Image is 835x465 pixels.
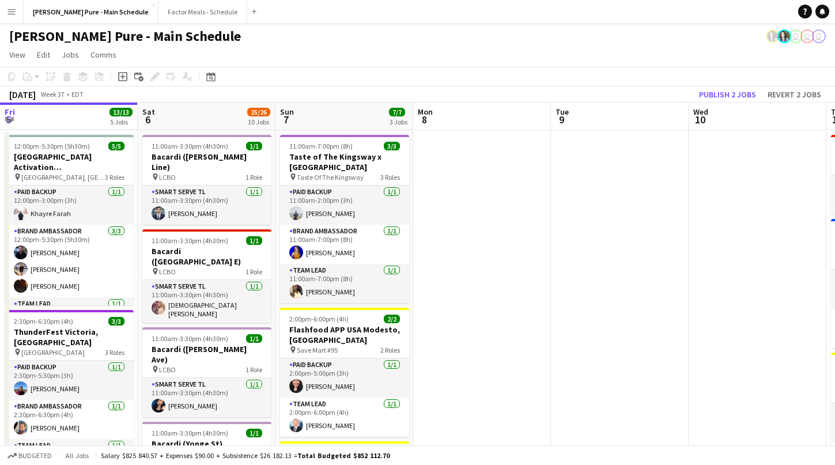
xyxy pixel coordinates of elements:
span: LCBO [159,173,176,182]
h3: Bacardi (Yonge St) [142,438,271,449]
button: Revert 2 jobs [763,87,826,102]
span: Week 37 [38,90,67,99]
span: Budgeted [18,452,52,460]
span: 3 Roles [105,173,124,182]
span: 8 [416,113,433,126]
app-card-role: Smart Serve TL1/111:00am-3:30pm (4h30m)[PERSON_NAME] [142,378,271,417]
span: [GEOGRAPHIC_DATA], [GEOGRAPHIC_DATA] [21,173,105,182]
app-card-role: Brand Ambassador3/312:00pm-5:30pm (5h30m)[PERSON_NAME][PERSON_NAME][PERSON_NAME] [5,225,134,297]
app-user-avatar: Tifany Scifo [800,29,814,43]
span: 11:00am-3:30pm (4h30m) [152,429,228,437]
div: 3 Jobs [390,118,407,126]
app-card-role: Paid Backup1/12:30pm-5:30pm (3h)[PERSON_NAME] [5,361,134,400]
span: Wed [693,107,708,117]
app-card-role: Brand Ambassador1/12:30pm-6:30pm (4h)[PERSON_NAME] [5,400,134,439]
div: Salary $825 840.57 + Expenses $90.00 + Subsistence $26 182.13 = [101,451,390,460]
button: Budgeted [6,449,54,462]
span: 2:30pm-6:30pm (4h) [14,317,73,326]
h3: Bacardi ([PERSON_NAME] Ave) [142,344,271,365]
span: 11:00am-3:30pm (4h30m) [152,142,228,150]
span: 11:00am-7:00pm (8h) [289,142,353,150]
app-job-card: 12:00pm-5:30pm (5h30m)5/5[GEOGRAPHIC_DATA] Activation [GEOGRAPHIC_DATA] [GEOGRAPHIC_DATA], [GEOGR... [5,135,134,305]
a: View [5,47,30,62]
span: Mon [418,107,433,117]
h3: Flashfood APP USA Modesto, [GEOGRAPHIC_DATA] [280,324,409,345]
span: Tue [556,107,569,117]
h3: Taste of The Kingsway x [GEOGRAPHIC_DATA] [280,152,409,172]
span: 1/1 [246,236,262,245]
app-user-avatar: Tifany Scifo [789,29,803,43]
app-user-avatar: Ashleigh Rains [777,29,791,43]
a: Jobs [57,47,84,62]
app-card-role: Team Lead1/12:00pm-6:00pm (4h)[PERSON_NAME] [280,398,409,437]
span: 3 Roles [380,173,400,182]
app-card-role: Smart Serve TL1/111:00am-3:30pm (4h30m)[PERSON_NAME] [142,186,271,225]
span: 3/3 [384,142,400,150]
app-job-card: 11:00am-3:30pm (4h30m)1/1Bacardi ([PERSON_NAME] Ave) LCBO1 RoleSmart Serve TL1/111:00am-3:30pm (4... [142,327,271,417]
span: 6 [141,113,155,126]
span: 1/1 [246,334,262,343]
h1: [PERSON_NAME] Pure - Main Schedule [9,28,241,45]
span: All jobs [63,451,91,460]
a: Edit [32,47,55,62]
span: View [9,50,25,60]
span: [GEOGRAPHIC_DATA] [21,348,85,357]
app-card-role: Paid Backup1/12:00pm-5:00pm (3h)[PERSON_NAME] [280,358,409,398]
h3: Bacardi ([GEOGRAPHIC_DATA] E) [142,246,271,267]
app-card-role: Brand Ambassador1/111:00am-7:00pm (8h)[PERSON_NAME] [280,225,409,264]
span: 11:00am-3:30pm (4h30m) [152,236,228,245]
app-card-role: Smart Serve TL1/111:00am-3:30pm (4h30m)[DEMOGRAPHIC_DATA][PERSON_NAME] [142,280,271,323]
app-card-role: Team Lead1/1 [5,297,134,337]
div: EDT [71,90,84,99]
span: 25/26 [247,108,270,116]
app-user-avatar: Tifany Scifo [812,29,826,43]
span: Save Mart #95 [297,346,338,354]
span: 10 [692,113,708,126]
span: 7/7 [389,108,405,116]
span: 1/1 [246,142,262,150]
span: Total Budgeted $852 112.70 [297,451,390,460]
span: 1 Role [245,173,262,182]
span: Jobs [62,50,79,60]
button: Factor Meals - Schedule [158,1,247,23]
app-job-card: 11:00am-3:30pm (4h30m)1/1Bacardi ([GEOGRAPHIC_DATA] E) LCBO1 RoleSmart Serve TL1/111:00am-3:30pm ... [142,229,271,323]
span: LCBO [159,365,176,374]
app-job-card: 2:00pm-6:00pm (4h)2/2Flashfood APP USA Modesto, [GEOGRAPHIC_DATA] Save Mart #952 RolesPaid Backup... [280,308,409,437]
div: 10 Jobs [248,118,270,126]
div: [DATE] [9,89,36,100]
span: Sat [142,107,155,117]
span: 12:00pm-5:30pm (5h30m) [14,142,90,150]
span: 5/5 [108,142,124,150]
span: Fri [5,107,15,117]
span: 2:00pm-6:00pm (4h) [289,315,349,323]
span: 11:00am-3:30pm (4h30m) [152,334,228,343]
app-job-card: 11:00am-7:00pm (8h)3/3Taste of The Kingsway x [GEOGRAPHIC_DATA] Taste Of The Kingsway3 RolesPaid ... [280,135,409,303]
app-card-role: Paid Backup1/112:00pm-3:00pm (3h)Khayre Farah [5,186,134,225]
app-job-card: 11:00am-3:30pm (4h30m)1/1Bacardi ([PERSON_NAME] Line) LCBO1 RoleSmart Serve TL1/111:00am-3:30pm (... [142,135,271,225]
span: 1 Role [245,365,262,374]
h3: [GEOGRAPHIC_DATA] Activation [GEOGRAPHIC_DATA] [5,152,134,172]
span: 9 [554,113,569,126]
span: 3/3 [108,317,124,326]
span: Sun [280,107,294,117]
div: 5 Jobs [110,118,132,126]
span: 2 Roles [380,346,400,354]
span: 7 [278,113,294,126]
h3: Bacardi ([PERSON_NAME] Line) [142,152,271,172]
span: LCBO [159,267,176,276]
h3: ThunderFest Victoria, [GEOGRAPHIC_DATA] [5,327,134,347]
button: [PERSON_NAME] Pure - Main Schedule [24,1,158,23]
span: 1/1 [246,429,262,437]
app-card-role: Paid Backup1/111:00am-2:00pm (3h)[PERSON_NAME] [280,186,409,225]
span: 1 Role [245,267,262,276]
button: Publish 2 jobs [694,87,761,102]
app-user-avatar: Ashleigh Rains [766,29,780,43]
span: Edit [37,50,50,60]
a: Comms [86,47,121,62]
